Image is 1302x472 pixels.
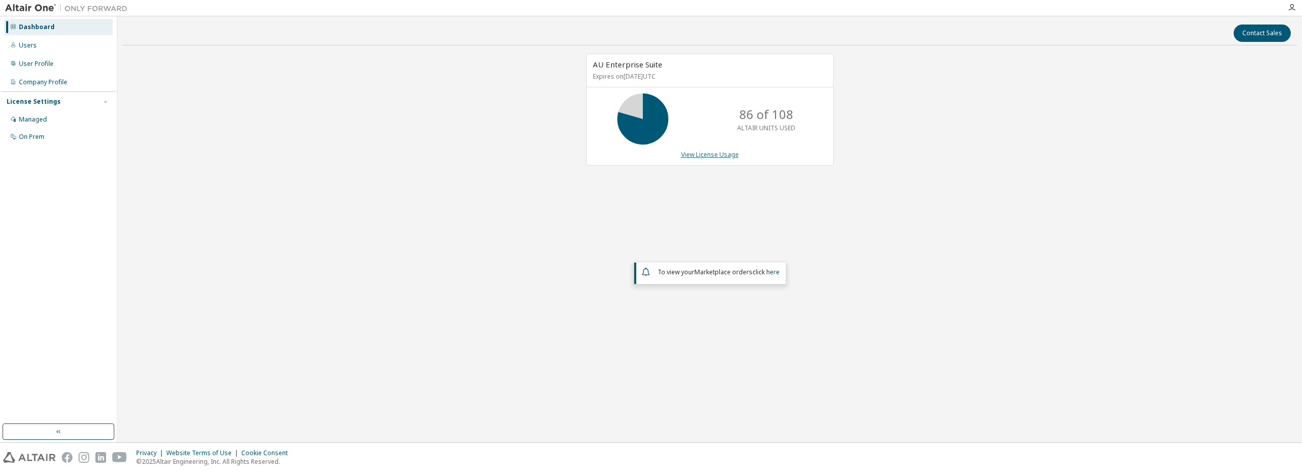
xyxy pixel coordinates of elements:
[3,452,56,463] img: altair_logo.svg
[658,268,780,276] span: To view your click
[7,98,61,106] div: License Settings
[79,452,89,463] img: instagram.svg
[593,59,662,69] span: AU Enterprise Suite
[19,41,37,50] div: Users
[19,115,47,124] div: Managed
[166,449,241,457] div: Website Terms of Use
[766,268,780,276] a: here
[95,452,106,463] img: linkedin.svg
[136,449,166,457] div: Privacy
[19,60,54,68] div: User Profile
[62,452,72,463] img: facebook.svg
[694,268,753,276] em: Marketplace orders
[241,449,294,457] div: Cookie Consent
[19,78,67,86] div: Company Profile
[739,106,793,123] p: 86 of 108
[737,124,795,132] p: ALTAIR UNITS USED
[593,72,824,81] p: Expires on [DATE] UTC
[19,23,55,31] div: Dashboard
[681,150,739,159] a: View License Usage
[112,452,127,463] img: youtube.svg
[19,133,44,141] div: On Prem
[5,3,133,13] img: Altair One
[136,457,294,466] p: © 2025 Altair Engineering, Inc. All Rights Reserved.
[1234,25,1291,42] button: Contact Sales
